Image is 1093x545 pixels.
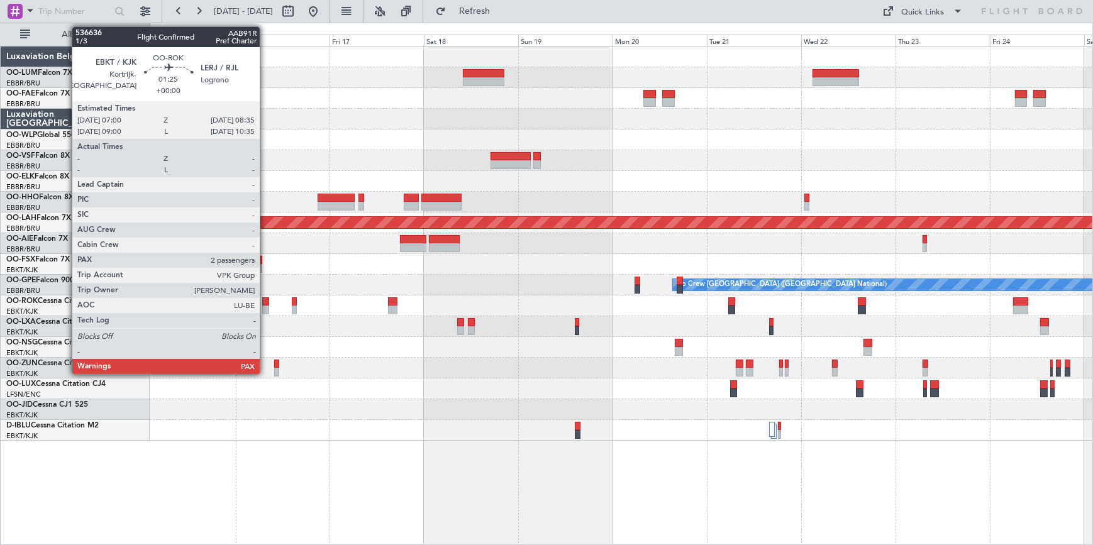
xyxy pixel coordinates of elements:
span: D-IBLU [6,422,31,429]
a: OO-VSFFalcon 8X [6,152,70,160]
span: All Aircraft [33,30,133,39]
div: Tue 21 [707,35,801,46]
a: OO-JIDCessna CJ1 525 [6,401,88,409]
div: Wed 22 [801,35,896,46]
button: All Aircraft [14,25,136,45]
span: OO-FAE [6,90,35,97]
a: EBKT/KJK [6,369,38,378]
span: OO-ELK [6,173,35,180]
a: OO-LAHFalcon 7X [6,214,71,222]
a: EBBR/BRU [6,245,40,254]
div: Mon 20 [613,35,707,46]
span: OO-LUX [6,380,36,388]
div: Fri 24 [990,35,1084,46]
span: OO-GPE [6,277,36,284]
span: OO-JID [6,401,33,409]
span: OO-LUM [6,69,38,77]
a: EBKT/KJK [6,348,38,358]
span: OO-WLP [6,131,37,139]
div: No Crew [GEOGRAPHIC_DATA] ([GEOGRAPHIC_DATA] National) [676,275,887,294]
a: EBKT/KJK [6,410,38,420]
a: EBBR/BRU [6,286,40,295]
span: OO-AIE [6,235,33,243]
a: EBBR/BRU [6,162,40,171]
span: [DATE] - [DATE] [214,6,273,17]
button: Refresh [430,1,505,21]
a: EBKT/KJK [6,265,38,275]
div: Sat 18 [424,35,518,46]
a: OO-FSXFalcon 7X [6,256,70,263]
span: OO-NSG [6,339,38,346]
a: LFSN/ENC [6,390,41,399]
a: OO-LUMFalcon 7X [6,69,72,77]
a: OO-GPEFalcon 900EX EASy II [6,277,111,284]
div: Wed 15 [141,35,236,46]
span: OO-LXA [6,318,36,326]
a: EBBR/BRU [6,79,40,88]
a: OO-LXACessna Citation CJ4 [6,318,106,326]
div: Fri 17 [330,35,424,46]
a: OO-NSGCessna Citation CJ4 [6,339,108,346]
span: OO-ZUN [6,360,38,367]
a: OO-WLPGlobal 5500 [6,131,80,139]
div: Thu 16 [236,35,330,46]
a: EBBR/BRU [6,224,40,233]
a: OO-LUXCessna Citation CJ4 [6,380,106,388]
span: OO-HHO [6,194,39,201]
div: Thu 23 [896,35,990,46]
span: OO-FSX [6,256,35,263]
div: [DATE] [152,25,174,36]
span: OO-LAH [6,214,36,222]
button: Quick Links [877,1,970,21]
a: EBBR/BRU [6,99,40,109]
span: Refresh [448,7,501,16]
a: OO-ZUNCessna Citation CJ4 [6,360,108,367]
a: EBBR/BRU [6,203,40,212]
a: EBKT/KJK [6,328,38,337]
a: OO-AIEFalcon 7X [6,235,68,243]
a: OO-ROKCessna Citation CJ4 [6,297,108,305]
a: EBBR/BRU [6,141,40,150]
a: OO-HHOFalcon 8X [6,194,74,201]
span: OO-VSF [6,152,35,160]
input: Trip Number [38,2,111,21]
span: OO-ROK [6,297,38,305]
a: EBKT/KJK [6,307,38,316]
a: D-IBLUCessna Citation M2 [6,422,99,429]
a: EBKT/KJK [6,431,38,441]
a: EBBR/BRU [6,182,40,192]
a: OO-FAEFalcon 7X [6,90,70,97]
a: OO-ELKFalcon 8X [6,173,69,180]
div: Quick Links [902,6,945,19]
div: Sun 19 [518,35,613,46]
